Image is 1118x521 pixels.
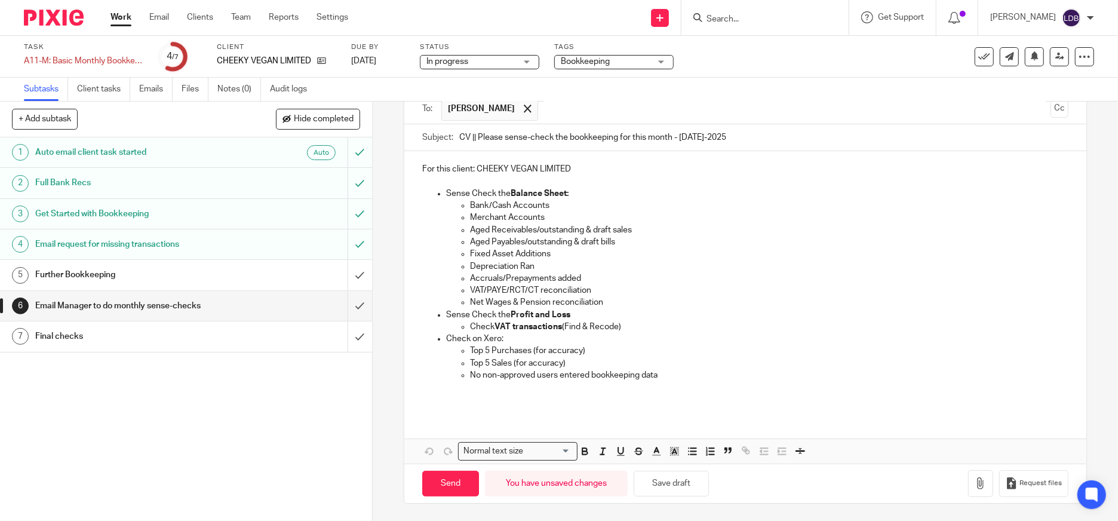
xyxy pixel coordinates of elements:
[35,143,236,161] h1: Auto email client task started
[187,11,213,23] a: Clients
[276,109,360,129] button: Hide completed
[446,188,1068,200] p: Sense Check the
[470,369,1068,381] p: No non-approved users entered bookkeeping data
[35,327,236,345] h1: Final checks
[139,78,173,101] a: Emails
[270,78,316,101] a: Audit logs
[269,11,299,23] a: Reports
[470,357,1068,369] p: Top 5 Sales (for accuracy)
[35,266,236,284] h1: Further Bookkeeping
[24,55,143,67] div: A11-M: Basic Monthly Bookkeeping
[1019,479,1062,488] span: Request files
[554,42,674,52] label: Tags
[294,115,354,124] span: Hide completed
[511,311,570,319] strong: Profit and Loss
[1051,100,1068,118] button: Cc
[307,145,336,160] div: Auto
[705,14,813,25] input: Search
[317,11,348,23] a: Settings
[172,54,179,60] small: /7
[634,471,709,497] button: Save draft
[351,42,405,52] label: Due by
[422,131,453,143] label: Subject:
[878,13,924,22] span: Get Support
[470,296,1068,308] p: Net Wages & Pension reconciliation
[182,78,208,101] a: Files
[24,10,84,26] img: Pixie
[999,470,1068,497] button: Request files
[217,42,336,52] label: Client
[1062,8,1081,27] img: svg%3E
[351,57,376,65] span: [DATE]
[35,297,236,315] h1: Email Manager to do monthly sense-checks
[12,144,29,161] div: 1
[24,42,143,52] label: Task
[35,174,236,192] h1: Full Bank Recs
[511,189,569,198] strong: Balance Sheet:
[12,328,29,345] div: 7
[12,267,29,284] div: 5
[420,42,539,52] label: Status
[12,206,29,222] div: 3
[470,224,1068,236] p: Aged Receivables/outstanding & draft sales
[527,445,570,458] input: Search for option
[485,471,628,497] div: You have unsaved changes
[470,272,1068,284] p: Accruals/Prepayments added
[990,11,1056,23] p: [PERSON_NAME]
[470,260,1068,272] p: Depreciation Ran
[110,11,131,23] a: Work
[35,235,236,253] h1: Email request for missing transactions
[470,321,1068,333] p: Check (Find & Recode)
[12,236,29,253] div: 4
[470,248,1068,260] p: Fixed Asset Additions
[561,57,610,66] span: Bookkeeping
[217,55,311,67] p: CHEEKY VEGAN LIMITED
[470,345,1068,357] p: Top 5 Purchases (for accuracy)
[426,57,468,66] span: In progress
[231,11,251,23] a: Team
[422,103,435,115] label: To:
[12,175,29,192] div: 2
[77,78,130,101] a: Client tasks
[461,445,526,458] span: Normal text size
[12,109,78,129] button: + Add subtask
[12,298,29,314] div: 6
[422,163,1068,175] p: For this client: CHEEKY VEGAN LIMITED
[458,442,578,461] div: Search for option
[470,200,1068,212] p: Bank/Cash Accounts
[494,323,562,331] strong: VAT transactions
[24,78,68,101] a: Subtasks
[217,78,261,101] a: Notes (0)
[35,205,236,223] h1: Get Started with Bookkeeping
[446,309,1068,321] p: Sense Check the
[422,471,479,497] input: Send
[446,333,1068,345] p: Check on Xero:
[470,212,1068,223] p: Merchant Accounts
[149,11,169,23] a: Email
[470,236,1068,248] p: Aged Payables/outstanding & draft bills
[167,50,179,63] div: 4
[470,284,1068,296] p: VAT/PAYE/RCT/CT reconciliation
[448,103,515,115] span: [PERSON_NAME]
